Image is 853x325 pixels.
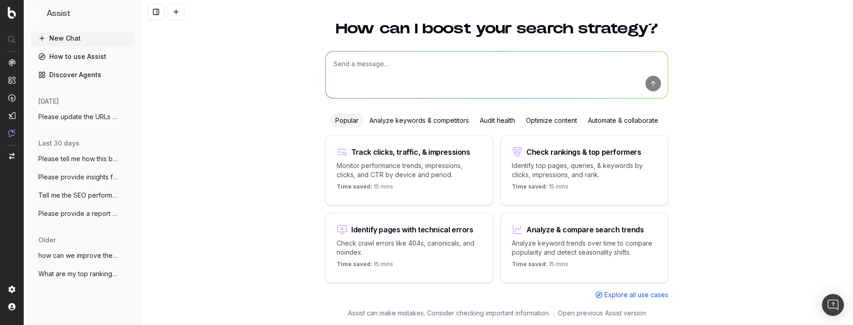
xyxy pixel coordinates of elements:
[8,59,16,66] img: Analytics
[38,191,119,200] span: Tell me the SEO performance of [URL]
[337,261,372,267] span: Time saved:
[31,152,133,166] button: Please tell me how this blog can be more
[9,153,15,159] img: Switch project
[38,154,119,163] span: Please tell me how this blog can be more
[8,286,16,293] img: Setting
[558,309,646,318] a: Open previous Assist version
[351,148,470,156] div: Track clicks, traffic, & impressions
[31,206,133,221] button: Please provide a report for the 60 day p
[8,129,16,137] img: Assist
[351,226,473,233] div: Identify pages with technical errors
[512,239,657,257] p: Analyze keyword trends over time to compare popularity and detect seasonality shifts.
[38,173,119,182] span: Please provide insights for how the page
[31,248,133,263] button: how can we improve the SEO of this page?
[364,113,474,128] div: Analyze keywords & competitors
[38,209,119,218] span: Please provide a report for the 60 day p
[8,76,16,84] img: Intelligence
[31,49,133,64] a: How to use Assist
[604,290,668,299] span: Explore all use cases
[31,170,133,184] button: Please provide insights for how the page
[47,7,70,20] h1: Assist
[583,113,664,128] div: Automate & collaborate
[38,112,119,121] span: Please update the URLs below so we can a
[595,290,668,299] a: Explore all use cases
[8,112,16,119] img: Studio
[38,269,119,278] span: What are my top ranking pages? [URL]
[337,183,393,194] p: 15 mins
[31,110,133,124] button: Please update the URLs below so we can a
[330,113,364,128] div: Popular
[38,139,79,148] span: last 30 days
[38,236,56,245] span: older
[35,9,43,18] img: Assist
[31,267,133,281] button: What are my top ranking pages? [URL]
[31,188,133,203] button: Tell me the SEO performance of [URL]
[8,303,16,310] img: My account
[337,161,482,179] p: Monitor performance trends, impressions, clicks, and CTR by device and period.
[526,226,644,233] div: Analyze & compare search trends
[512,261,547,267] span: Time saved:
[31,31,133,46] button: New Chat
[8,94,16,102] img: Activation
[337,183,372,190] span: Time saved:
[348,309,550,318] p: Assist can make mistakes. Consider checking important information.
[512,261,568,272] p: 15 mins
[526,148,641,156] div: Check rankings & top performers
[822,294,844,316] div: Open Intercom Messenger
[520,113,583,128] div: Optimize content
[512,183,568,194] p: 15 mins
[512,183,547,190] span: Time saved:
[35,7,130,20] button: Assist
[337,239,482,257] p: Check crawl errors like 404s, canonicals, and noindex.
[325,20,668,37] h1: How can I boost your search strategy?
[38,251,119,260] span: how can we improve the SEO of this page?
[474,113,520,128] div: Audit health
[31,68,133,82] a: Discover Agents
[337,261,393,272] p: 15 mins
[512,161,657,179] p: Identify top pages, queries, & keywords by clicks, impressions, and rank.
[8,7,16,19] img: Botify logo
[38,97,59,106] span: [DATE]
